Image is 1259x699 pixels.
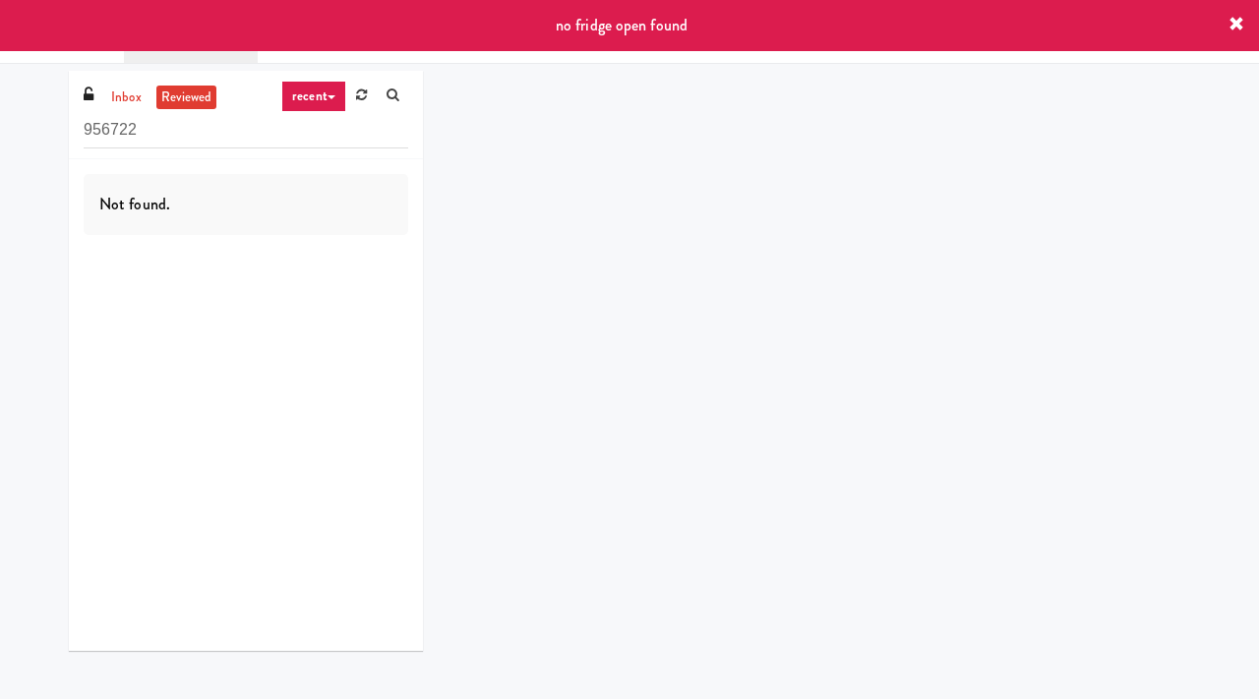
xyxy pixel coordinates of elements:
[99,193,170,215] span: Not found.
[84,112,408,148] input: Search vision orders
[156,86,217,110] a: reviewed
[281,81,346,112] a: recent
[106,86,147,110] a: inbox
[556,14,688,36] span: no fridge open found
